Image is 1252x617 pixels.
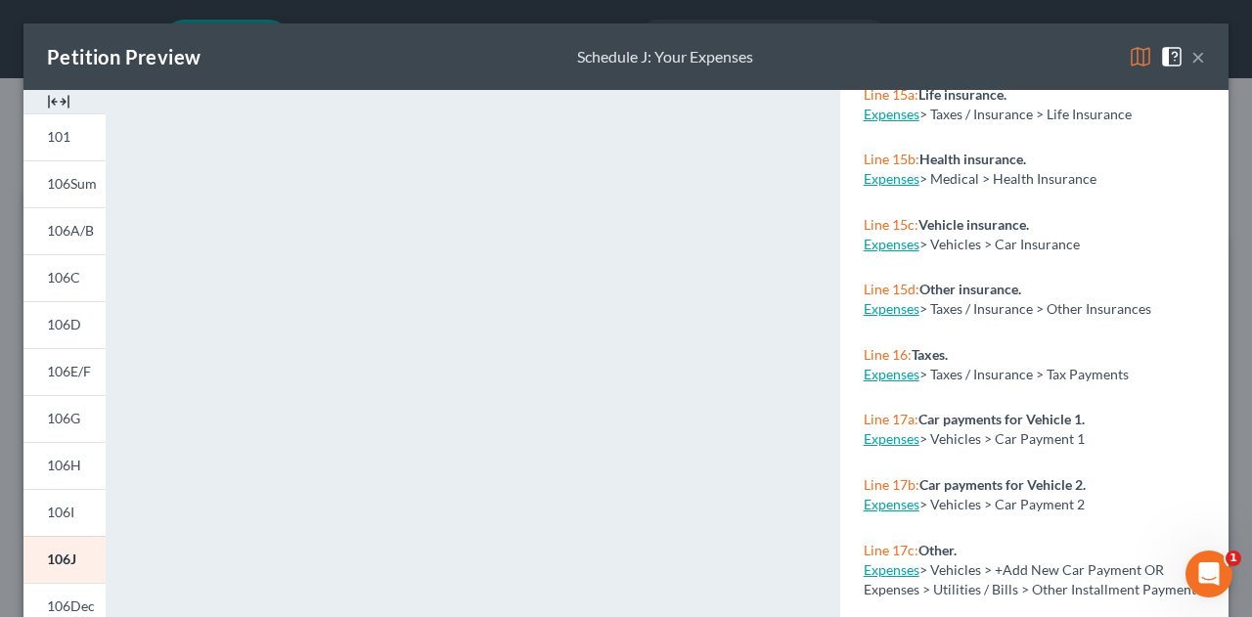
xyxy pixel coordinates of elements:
[864,236,919,252] a: Expenses
[919,170,1096,187] span: > Medical > Health Insurance
[918,216,1029,233] strong: Vehicle insurance.
[1185,551,1232,597] iframe: Intercom live chat
[47,551,76,567] span: 106J
[23,207,106,254] a: 106A/B
[47,410,80,426] span: 106G
[918,86,1006,103] strong: Life insurance.
[47,504,74,520] span: 106I
[577,46,753,68] div: Schedule J: Your Expenses
[47,43,201,70] div: Petition Preview
[864,106,919,122] a: Expenses
[47,128,70,145] span: 101
[864,542,918,558] span: Line 17c:
[919,496,1085,512] span: > Vehicles > Car Payment 2
[919,151,1026,167] strong: Health insurance.
[23,348,106,395] a: 106E/F
[864,366,919,382] a: Expenses
[864,151,919,167] span: Line 15b:
[912,346,948,363] strong: Taxes.
[919,366,1129,382] span: > Taxes / Insurance > Tax Payments
[919,236,1080,252] span: > Vehicles > Car Insurance
[23,254,106,301] a: 106C
[47,363,91,379] span: 106E/F
[919,430,1085,447] span: > Vehicles > Car Payment 1
[47,175,97,192] span: 106Sum
[23,301,106,348] a: 106D
[919,300,1151,317] span: > Taxes / Insurance > Other Insurances
[864,411,918,427] span: Line 17a:
[864,86,918,103] span: Line 15a:
[1160,45,1184,68] img: help-close-5ba153eb36485ed6c1ea00a893f15db1cb9b99d6cae46e1a8edb6c62d00a1a76.svg
[864,170,919,187] a: Expenses
[47,90,70,113] img: expand-e0f6d898513216a626fdd78e52531dac95497ffd26381d4c15ee2fc46db09dca.svg
[23,536,106,583] a: 106J
[864,281,919,297] span: Line 15d:
[864,561,919,578] a: Expenses
[864,216,918,233] span: Line 15c:
[23,489,106,536] a: 106I
[919,476,1086,493] strong: Car payments for Vehicle 2.
[47,597,95,614] span: 106Dec
[23,160,106,207] a: 106Sum
[1129,45,1152,68] img: map-eea8200ae884c6f1103ae1953ef3d486a96c86aabb227e865a55264e3737af1f.svg
[47,457,81,473] span: 106H
[23,113,106,160] a: 101
[919,106,1132,122] span: > Taxes / Insurance > Life Insurance
[23,442,106,489] a: 106H
[864,496,919,512] a: Expenses
[1191,45,1205,68] button: ×
[864,300,919,317] a: Expenses
[47,269,80,286] span: 106C
[47,316,81,332] span: 106D
[864,476,919,493] span: Line 17b:
[23,395,106,442] a: 106G
[918,411,1085,427] strong: Car payments for Vehicle 1.
[864,561,1196,597] span: > Vehicles > +Add New Car Payment OR Expenses > Utilities / Bills > Other Installment Payment
[1226,551,1241,566] span: 1
[918,542,957,558] strong: Other.
[864,346,912,363] span: Line 16:
[919,281,1021,297] strong: Other insurance.
[864,430,919,447] a: Expenses
[47,222,94,239] span: 106A/B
